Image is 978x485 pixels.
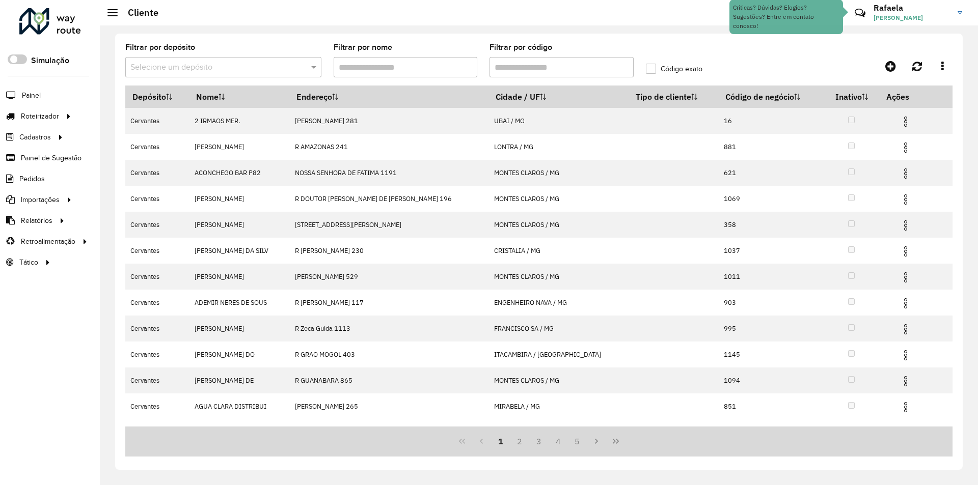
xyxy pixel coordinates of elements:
td: MONTES CLAROS / MG [488,160,629,186]
td: [PERSON_NAME] 529 [290,264,489,290]
span: Roteirizador [21,111,59,122]
td: R Zeca Guida 1113 [290,316,489,341]
td: 881 [718,134,824,160]
label: Código exato [646,64,702,74]
td: [PERSON_NAME] DE [189,367,289,393]
td: R AMAZONAS 241 [290,134,489,160]
span: Cadastros [19,132,51,142]
td: Cervantes [125,212,189,238]
td: 16 [718,108,824,134]
td: 1011 [718,264,824,290]
td: NOSSA SENHORA DE FATIMA 1191 [290,160,489,186]
td: MIRABELA / MG [488,393,629,419]
td: Cervantes [125,186,189,212]
th: Depósito [125,86,189,108]
h2: Cliente [118,7,158,18]
td: [PERSON_NAME] 265 [290,393,489,419]
td: Cervantes [125,108,189,134]
th: Tipo de cliente [629,86,718,108]
span: Painel [22,90,41,101]
td: LONTRA / MG [488,134,629,160]
h3: Rafaela [874,3,950,13]
td: 621 [718,160,824,186]
td: R [PERSON_NAME] 230 [290,238,489,264]
button: Last Page [606,432,626,451]
td: R GRAO MOGOL 403 [290,341,489,367]
td: ACONCHEGO BAR P82 [189,160,289,186]
td: MONTES CLAROS / MG [488,186,629,212]
span: Pedidos [19,174,45,184]
td: [PERSON_NAME] [189,186,289,212]
td: AGUA CLARA DISTRIBUI [189,393,289,419]
td: R DOUTOR [PERSON_NAME] DE [PERSON_NAME] 196 [290,186,489,212]
td: FRANCISCO SA / MG [488,316,629,341]
td: MONTES CLAROS / MG [488,212,629,238]
td: [PERSON_NAME] [189,264,289,290]
td: ADEMIR NERES DE SOUS [189,290,289,316]
td: 1037 [718,238,824,264]
td: [PERSON_NAME] [189,212,289,238]
td: [PERSON_NAME] DO [189,341,289,367]
td: Cervantes [125,367,189,393]
td: CRISTALIA / MG [488,238,629,264]
label: Filtrar por depósito [125,41,195,53]
td: Cervantes [125,160,189,186]
td: UBAI / MG [488,108,629,134]
td: 903 [718,290,824,316]
td: [PERSON_NAME] [189,316,289,341]
td: Cervantes [125,134,189,160]
button: 5 [568,432,587,451]
td: Cervantes [125,316,189,341]
span: Painel de Sugestão [21,153,81,163]
td: ENGENHEIRO NAVA / MG [488,290,629,316]
td: Cervantes [125,393,189,419]
td: 358 [718,212,824,238]
td: 1094 [718,367,824,393]
td: 851 [718,393,824,419]
td: [STREET_ADDRESS][PERSON_NAME] [290,212,489,238]
td: ITACAMBIRA / [GEOGRAPHIC_DATA] [488,341,629,367]
button: Next Page [587,432,606,451]
td: MONTES CLAROS / MG [488,367,629,393]
label: Filtrar por código [490,41,552,53]
button: 1 [491,432,510,451]
td: [PERSON_NAME] 281 [290,108,489,134]
span: [PERSON_NAME] [874,13,950,22]
td: 2 IRMAOS MER. [189,108,289,134]
td: Cervantes [125,290,189,316]
th: Nome [189,86,289,108]
td: 995 [718,316,824,341]
th: Código de negócio [718,86,824,108]
td: 1069 [718,186,824,212]
td: [PERSON_NAME] [189,134,289,160]
span: Retroalimentação [21,236,75,247]
th: Inativo [824,86,880,108]
label: Simulação [31,54,69,67]
th: Endereço [290,86,489,108]
span: Tático [19,257,38,268]
td: R [PERSON_NAME] 117 [290,290,489,316]
span: Importações [21,194,60,205]
label: Filtrar por nome [334,41,392,53]
a: Contato Rápido [849,2,871,24]
button: 3 [529,432,549,451]
span: Relatórios [21,215,52,226]
td: [PERSON_NAME] DA SILV [189,238,289,264]
button: 2 [510,432,529,451]
th: Cidade / UF [488,86,629,108]
td: Cervantes [125,264,189,290]
td: 1145 [718,341,824,367]
td: Cervantes [125,238,189,264]
button: 4 [549,432,568,451]
th: Ações [879,86,940,107]
td: R GUANABARA 865 [290,367,489,393]
td: Cervantes [125,341,189,367]
td: MONTES CLAROS / MG [488,264,629,290]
